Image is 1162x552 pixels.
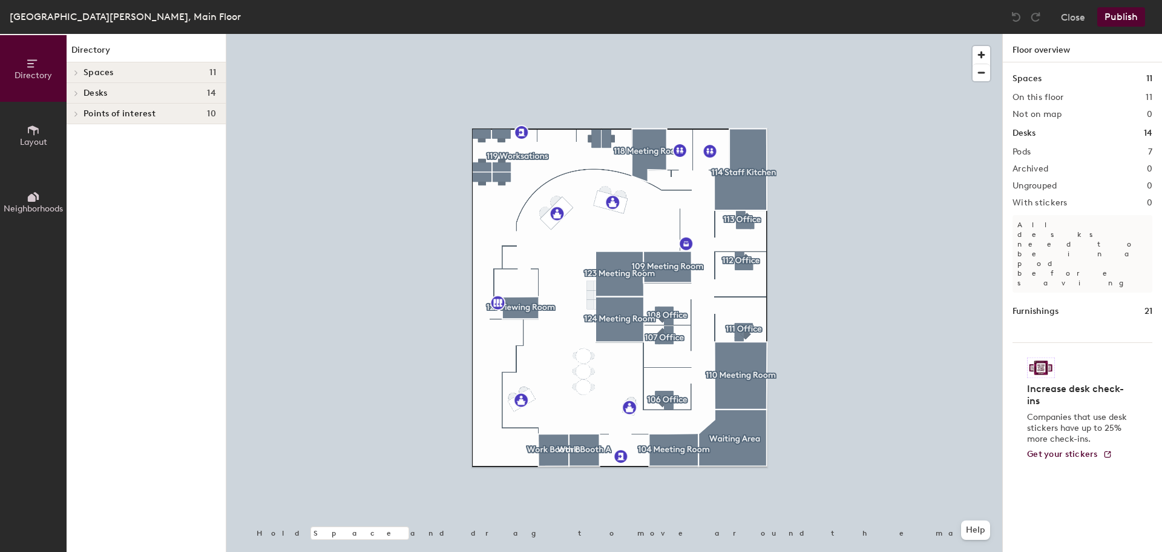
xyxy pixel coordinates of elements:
h2: Pods [1013,147,1031,157]
p: Companies that use desk stickers have up to 25% more check-ins. [1027,412,1131,445]
h2: With stickers [1013,198,1068,208]
img: Redo [1029,11,1042,23]
h1: Floor overview [1003,34,1162,62]
h1: Spaces [1013,72,1042,85]
h1: Directory [67,44,226,62]
h2: 11 [1146,93,1152,102]
h2: 0 [1147,164,1152,174]
span: Directory [15,70,52,81]
button: Close [1061,7,1085,27]
h4: Increase desk check-ins [1027,383,1131,407]
h1: Desks [1013,127,1036,140]
h2: Archived [1013,164,1048,174]
span: Spaces [84,68,114,78]
h2: On this floor [1013,93,1064,102]
span: Get your stickers [1027,449,1098,459]
p: All desks need to be in a pod before saving [1013,215,1152,293]
div: [GEOGRAPHIC_DATA][PERSON_NAME], Main Floor [10,9,241,24]
h2: 7 [1148,147,1152,157]
span: Neighborhoods [4,204,63,214]
h1: Furnishings [1013,305,1059,318]
h2: 0 [1147,198,1152,208]
h2: 0 [1147,181,1152,191]
h2: Not on map [1013,110,1062,119]
h1: 21 [1144,305,1152,318]
button: Help [961,520,990,540]
span: 11 [209,68,216,78]
span: Layout [20,137,47,147]
a: Get your stickers [1027,450,1112,460]
span: 14 [207,88,216,98]
h2: 0 [1147,110,1152,119]
span: Points of interest [84,109,156,119]
img: Sticker logo [1027,357,1055,378]
button: Publish [1097,7,1145,27]
h1: 14 [1144,127,1152,140]
h1: 11 [1146,72,1152,85]
span: 10 [207,109,216,119]
h2: Ungrouped [1013,181,1057,191]
span: Desks [84,88,107,98]
img: Undo [1010,11,1022,23]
